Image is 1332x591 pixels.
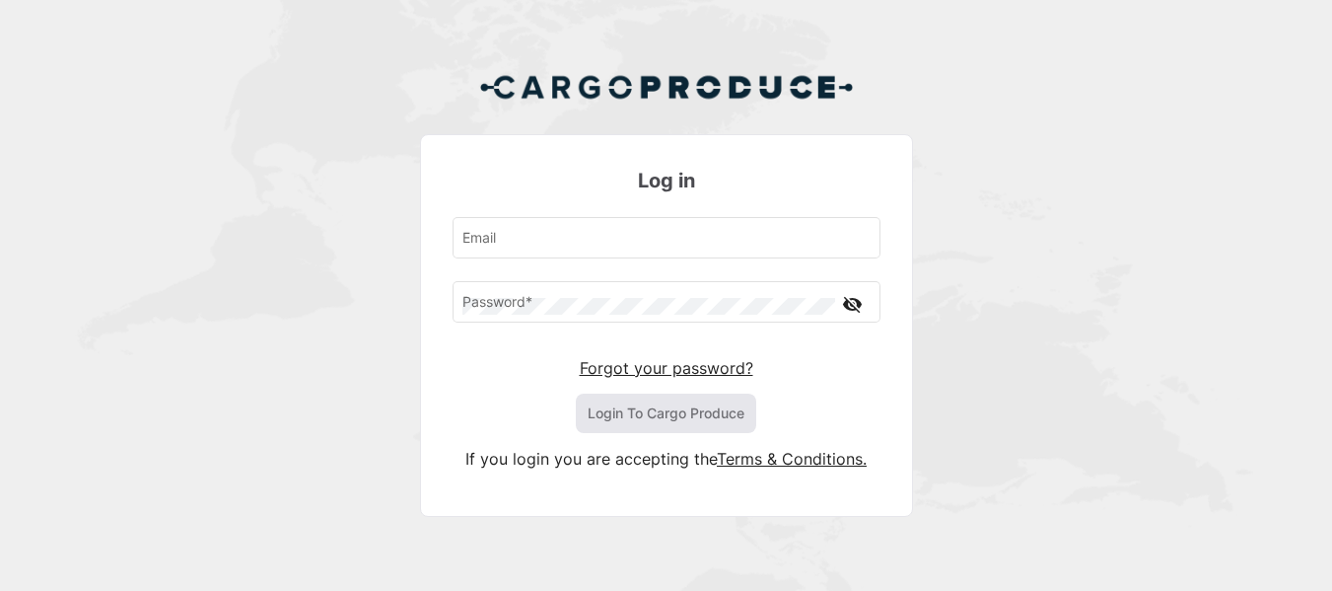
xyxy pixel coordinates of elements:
[580,358,753,378] a: Forgot your password?
[841,292,865,317] mat-icon: visibility_off
[717,449,867,469] a: Terms & Conditions.
[479,63,854,111] img: Cargo Produce Logo
[465,449,717,469] span: If you login you are accepting the
[453,167,880,194] h3: Log in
